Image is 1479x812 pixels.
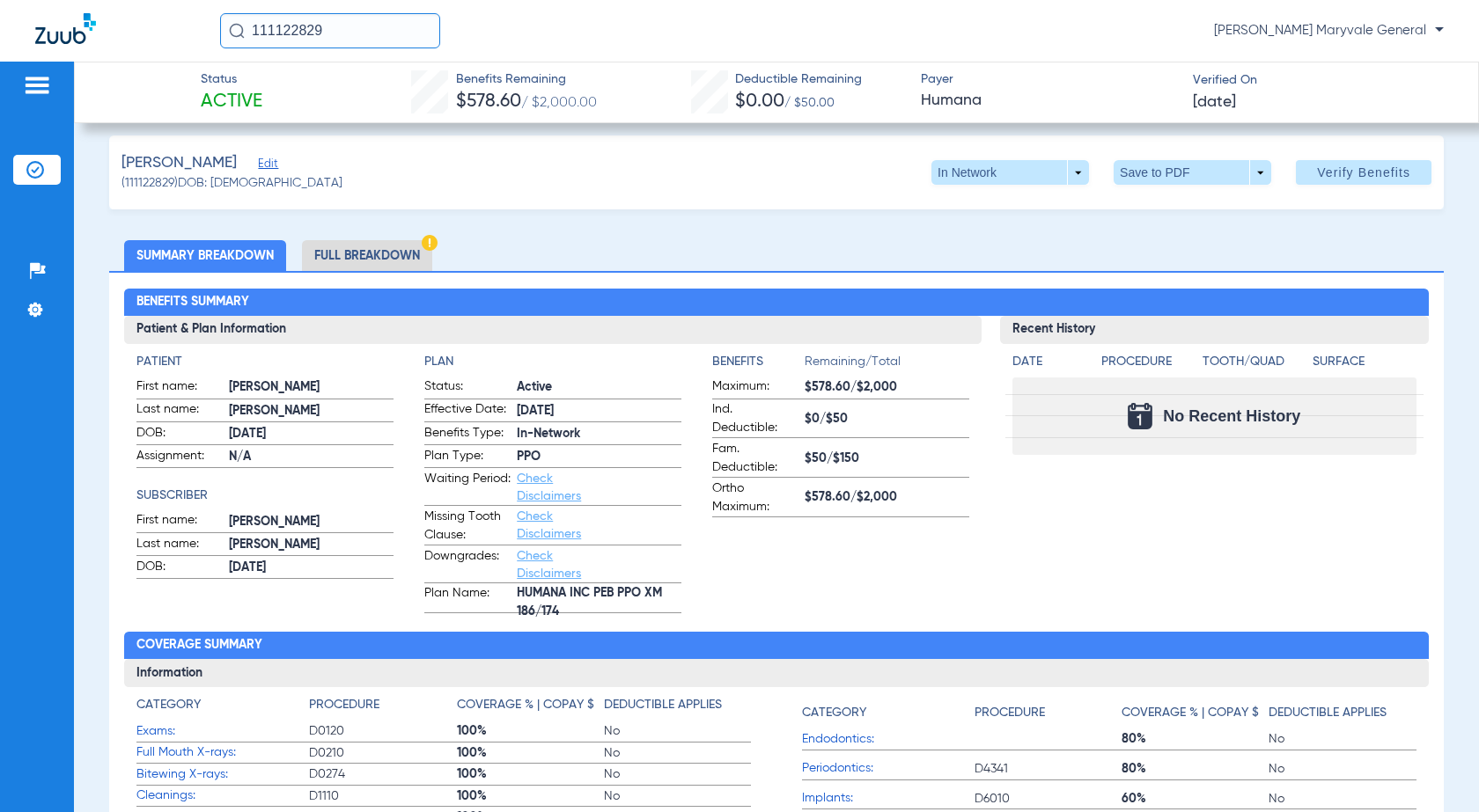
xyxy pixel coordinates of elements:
[229,425,394,443] span: [DATE]
[517,378,681,397] span: Active
[457,722,604,740] span: 100%
[201,90,262,114] span: Active
[712,440,798,477] span: Fam. Deductible:
[517,472,581,502] a: Check Disclaimers
[604,765,751,783] span: No
[136,353,394,371] h4: Patient
[735,70,862,89] span: Deductible Remaining
[517,448,681,466] span: PPO
[424,470,511,505] span: Waiting Period:
[802,789,975,808] span: Implants:
[604,787,751,805] span: No
[229,513,394,531] span: [PERSON_NAME]
[424,353,681,371] h4: Plan
[422,235,438,251] img: Hazard
[802,759,975,778] span: Periodontics:
[1193,91,1236,113] span: [DATE]
[802,696,975,728] app-breakdown-title: Category
[124,316,981,344] h3: Patient & Plan Information
[1122,696,1269,728] app-breakdown-title: Coverage % | Copay $
[309,696,379,714] h4: Procedure
[136,696,201,714] h4: Category
[1203,353,1306,377] app-breakdown-title: Tooth/Quad
[1122,704,1259,722] h4: Coverage % | Copay $
[124,659,1428,687] h3: Information
[136,424,223,445] span: DOB:
[124,240,286,271] li: Summary Breakdown
[517,550,581,580] a: Check Disclaimers
[424,584,511,612] span: Plan Name:
[805,410,969,428] span: $0/$50
[1193,71,1450,90] span: Verified On
[121,152,237,174] span: [PERSON_NAME]
[975,696,1122,728] app-breakdown-title: Procedure
[1122,730,1269,748] span: 80%
[229,559,394,577] span: [DATE]
[805,450,969,468] span: $50/$150
[136,765,309,784] span: Bitewing X-rays:
[1203,353,1306,371] h4: Tooth/Quad
[136,447,223,468] span: Assignment:
[201,70,262,89] span: Status
[124,289,1428,317] h2: Benefits Summary
[921,90,1178,112] span: Humana
[1214,22,1444,40] span: [PERSON_NAME] Maryvale General
[517,594,681,612] span: HUMANA INC PEB PPO XM 186/174
[424,400,511,421] span: Effective Date:
[1101,353,1196,377] app-breakdown-title: Procedure
[309,744,456,762] span: D0210
[136,722,309,741] span: Exams:
[802,704,866,722] h4: Category
[136,696,309,721] app-breakdown-title: Category
[521,96,597,110] span: / $2,000.00
[931,160,1089,185] button: In Network
[229,402,394,421] span: [PERSON_NAME]
[604,722,751,740] span: No
[136,558,223,579] span: DOB:
[1000,316,1429,344] h3: Recent History
[136,377,223,399] span: First name:
[121,174,342,193] span: (111122829) DOB: [DEMOGRAPHIC_DATA]
[309,787,456,805] span: D1110
[136,486,394,505] h4: Subscriber
[302,240,432,271] li: Full Breakdown
[1114,160,1271,185] button: Save to PDF
[424,377,511,399] span: Status:
[1317,165,1410,179] span: Verify Benefits
[456,70,597,89] span: Benefits Remaining
[712,400,798,437] span: Ind. Deductible:
[309,722,456,740] span: D0120
[712,479,798,516] span: Ortho Maximum:
[712,353,805,377] app-breakdown-title: Benefits
[124,632,1428,660] h2: Coverage Summary
[1296,160,1431,185] button: Verify Benefits
[712,353,805,371] h4: Benefits
[136,786,309,805] span: Cleanings:
[1122,790,1269,808] span: 60%
[802,730,975,749] span: Endodontics:
[805,378,969,397] span: $578.60/$2,000
[712,377,798,399] span: Maximum:
[805,353,969,377] span: Remaining/Total
[1313,353,1416,377] app-breakdown-title: Surface
[975,704,1045,722] h4: Procedure
[457,744,604,762] span: 100%
[921,70,1178,89] span: Payer
[1269,790,1416,808] span: No
[309,696,456,721] app-breakdown-title: Procedure
[1391,728,1479,812] iframe: Chat Widget
[1269,696,1416,728] app-breakdown-title: Deductible Applies
[1012,353,1086,371] h4: Date
[136,535,223,556] span: Last name:
[1122,760,1269,778] span: 80%
[457,787,604,805] span: 100%
[35,13,96,44] img: Zuub Logo
[517,510,581,540] a: Check Disclaimers
[784,97,835,109] span: / $50.00
[1163,407,1300,425] span: No Recent History
[604,696,722,714] h4: Deductible Applies
[1269,704,1387,722] h4: Deductible Applies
